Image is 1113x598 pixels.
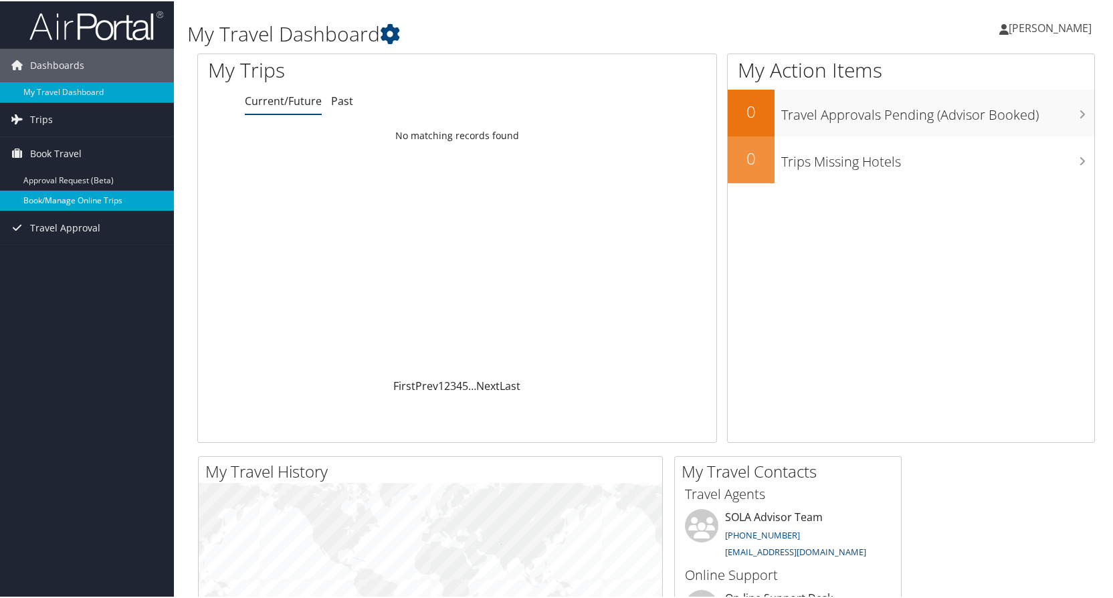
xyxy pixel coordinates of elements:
a: First [393,377,415,392]
a: [PHONE_NUMBER] [725,528,800,540]
h3: Travel Agents [685,484,891,502]
a: 0Trips Missing Hotels [728,135,1094,182]
h1: My Travel Dashboard [187,19,799,47]
span: Travel Approval [30,210,100,243]
a: Past [331,92,353,107]
h2: My Travel History [205,459,662,482]
a: 1 [438,377,444,392]
a: Next [476,377,500,392]
span: … [468,377,476,392]
h1: My Trips [208,55,490,83]
a: 5 [462,377,468,392]
td: No matching records found [198,122,716,146]
a: Current/Future [245,92,322,107]
a: Prev [415,377,438,392]
h1: My Action Items [728,55,1094,83]
img: airportal-logo.png [29,9,163,40]
a: 2 [444,377,450,392]
span: Book Travel [30,136,82,169]
h3: Online Support [685,565,891,583]
span: Trips [30,102,53,135]
a: 4 [456,377,462,392]
a: 3 [450,377,456,392]
h3: Trips Missing Hotels [781,144,1094,170]
span: [PERSON_NAME] [1009,19,1092,34]
a: [PERSON_NAME] [999,7,1105,47]
li: SOLA Advisor Team [678,508,898,563]
h2: 0 [728,146,775,169]
h2: 0 [728,99,775,122]
a: [EMAIL_ADDRESS][DOMAIN_NAME] [725,544,866,557]
a: 0Travel Approvals Pending (Advisor Booked) [728,88,1094,135]
span: Dashboards [30,47,84,81]
h2: My Travel Contacts [682,459,901,482]
h3: Travel Approvals Pending (Advisor Booked) [781,98,1094,123]
a: Last [500,377,520,392]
